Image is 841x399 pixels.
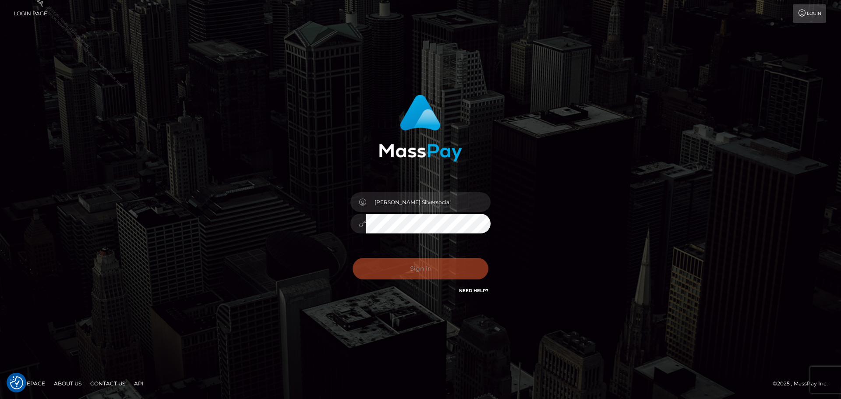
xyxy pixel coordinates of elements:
div: © 2025 , MassPay Inc. [773,379,834,388]
a: Contact Us [87,377,129,390]
img: Revisit consent button [10,376,23,389]
a: Login [793,4,826,23]
button: Consent Preferences [10,376,23,389]
a: API [131,377,147,390]
a: Login Page [14,4,47,23]
a: Homepage [10,377,49,390]
a: Need Help? [459,288,488,293]
a: About Us [50,377,85,390]
img: MassPay Login [379,95,462,162]
input: Username... [366,192,491,212]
